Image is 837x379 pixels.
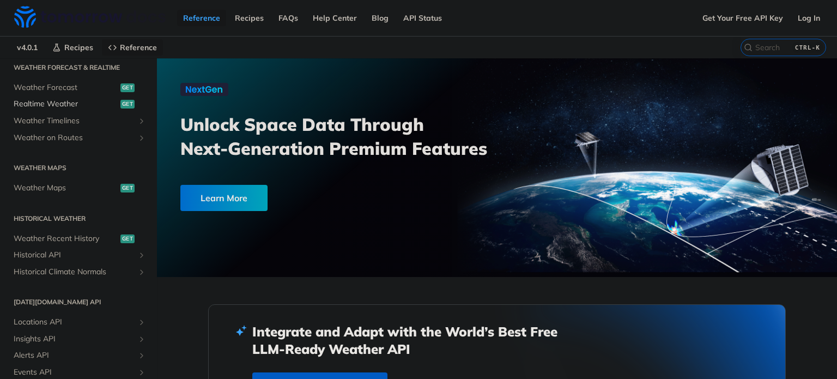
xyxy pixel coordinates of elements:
a: Alerts APIShow subpages for Alerts API [8,347,149,364]
a: Realtime Weatherget [8,96,149,112]
span: Events API [14,367,135,378]
span: Weather Recent History [14,233,118,244]
div: Learn More [180,185,268,211]
span: get [120,234,135,243]
a: Help Center [307,10,363,26]
a: Recipes [229,10,270,26]
svg: Search [744,43,753,52]
a: Weather Forecastget [8,80,149,96]
button: Show subpages for Locations API [137,318,146,327]
button: Show subpages for Weather Timelines [137,117,146,125]
span: Weather Forecast [14,82,118,93]
a: Historical Climate NormalsShow subpages for Historical Climate Normals [8,264,149,280]
button: Show subpages for Historical Climate Normals [137,268,146,276]
a: Reference [102,39,163,56]
span: Locations API [14,317,135,328]
h2: [DATE][DOMAIN_NAME] API [8,297,149,307]
span: Weather Maps [14,183,118,194]
a: Reference [177,10,226,26]
img: NextGen [180,83,228,96]
img: Tomorrow.io Weather API Docs [14,6,166,28]
a: Historical APIShow subpages for Historical API [8,247,149,263]
button: Show subpages for Historical API [137,251,146,260]
button: Show subpages for Weather on Routes [137,134,146,142]
a: Weather Recent Historyget [8,231,149,247]
button: Show subpages for Insights API [137,335,146,344]
a: API Status [397,10,448,26]
a: Learn More [180,185,443,211]
a: Weather on RoutesShow subpages for Weather on Routes [8,130,149,146]
a: Insights APIShow subpages for Insights API [8,331,149,347]
a: Get Your Free API Key [696,10,789,26]
span: Historical Climate Normals [14,267,135,278]
h3: Unlock Space Data Through Next-Generation Premium Features [180,112,509,160]
span: Alerts API [14,350,135,361]
span: get [120,184,135,192]
span: v4.0.1 [11,39,44,56]
span: get [120,100,135,109]
button: Show subpages for Alerts API [137,351,146,360]
span: Weather Timelines [14,116,135,127]
a: FAQs [272,10,304,26]
span: Weather on Routes [14,133,135,143]
h2: Weather Maps [8,163,149,173]
span: Reference [120,43,157,52]
a: Recipes [46,39,99,56]
a: Log In [792,10,826,26]
span: Insights API [14,334,135,345]
h2: Historical Weather [8,214,149,224]
h2: Integrate and Adapt with the World’s Best Free LLM-Ready Weather API [252,323,574,358]
a: Locations APIShow subpages for Locations API [8,314,149,330]
a: Weather Mapsget [8,180,149,196]
span: Realtime Weather [14,99,118,110]
span: Historical API [14,250,135,261]
a: Weather TimelinesShow subpages for Weather Timelines [8,113,149,129]
span: Recipes [64,43,93,52]
a: Blog [366,10,395,26]
kbd: CTRL-K [792,42,823,53]
span: get [120,83,135,92]
button: Show subpages for Events API [137,368,146,377]
h2: Weather Forecast & realtime [8,63,149,73]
